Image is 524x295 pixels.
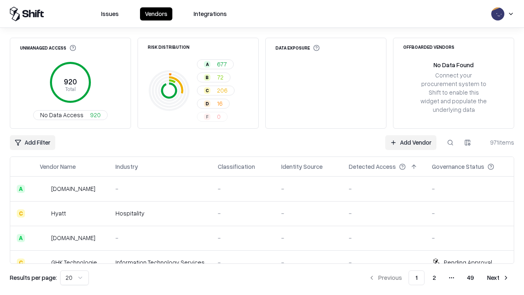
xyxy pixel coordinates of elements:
[217,60,227,68] span: 677
[197,73,230,82] button: B72
[51,258,102,267] div: GHK Technologies Inc.
[40,259,48,267] img: GHK Technologies Inc.
[17,209,25,218] div: C
[218,162,255,171] div: Classification
[204,100,210,107] div: D
[364,270,514,285] nav: pagination
[40,162,76,171] div: Vendor Name
[218,258,268,267] div: -
[197,99,230,109] button: D16
[64,77,77,86] tspan: 920
[65,86,76,92] tspan: Total
[204,61,210,68] div: A
[40,209,48,218] img: Hyatt
[40,111,84,119] span: No Data Access
[281,162,323,171] div: Identity Source
[115,162,138,171] div: Industry
[403,45,454,49] div: Offboarded Vendors
[20,45,76,51] div: Unmanaged Access
[281,184,336,193] div: -
[432,162,484,171] div: Governance Status
[349,184,419,193] div: -
[197,86,235,95] button: C206
[40,234,48,242] img: primesec.co.il
[432,209,507,218] div: -
[276,45,320,51] div: Data Exposure
[115,258,205,267] div: Information Technology Services
[385,135,436,150] a: Add Vendor
[281,234,336,242] div: -
[420,71,488,114] div: Connect your procurement system to Shift to enable this widget and populate the underlying data
[432,234,507,242] div: -
[197,59,234,69] button: A677
[10,273,57,282] p: Results per page:
[51,209,66,218] div: Hyatt
[204,74,210,81] div: B
[482,270,514,285] button: Next
[17,259,25,267] div: C
[481,138,514,147] div: 971 items
[189,7,232,20] button: Integrations
[432,184,507,193] div: -
[461,270,481,285] button: 49
[40,185,48,193] img: intrado.com
[281,209,336,218] div: -
[115,234,205,242] div: -
[217,99,223,108] span: 16
[281,258,336,267] div: -
[204,87,210,94] div: C
[10,135,55,150] button: Add Filter
[148,45,190,49] div: Risk Distribution
[217,86,228,95] span: 206
[434,61,474,69] div: No Data Found
[349,162,396,171] div: Detected Access
[51,184,95,193] div: [DOMAIN_NAME]
[17,234,25,242] div: A
[444,258,492,267] div: Pending Approval
[349,209,419,218] div: -
[218,209,268,218] div: -
[96,7,124,20] button: Issues
[218,184,268,193] div: -
[409,270,425,285] button: 1
[426,270,443,285] button: 2
[115,184,205,193] div: -
[51,234,95,242] div: [DOMAIN_NAME]
[349,234,419,242] div: -
[140,7,172,20] button: Vendors
[115,209,205,218] div: Hospitality
[217,73,224,82] span: 72
[90,111,101,119] span: 920
[218,234,268,242] div: -
[33,110,108,120] button: No Data Access920
[349,258,419,267] div: -
[17,185,25,193] div: A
